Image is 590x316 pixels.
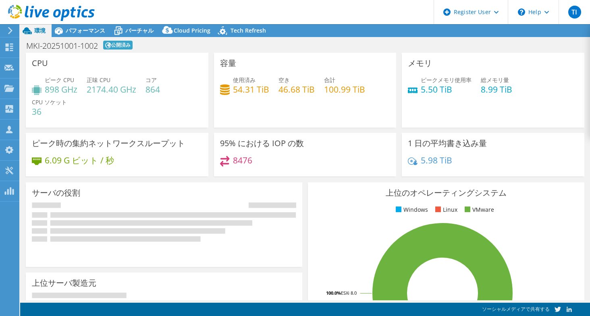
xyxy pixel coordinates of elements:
[32,98,67,106] span: CPU ソケット
[324,85,365,94] h4: 100.99 TiB
[482,306,550,312] span: ソーシャルメディアで共有する
[233,156,252,165] h4: 8476
[174,27,210,34] span: Cloud Pricing
[408,139,487,148] h3: 1 日の平均書き込み量
[87,85,136,94] h4: 2174.40 GHz
[103,41,133,50] span: 公開済み
[32,139,185,148] h3: ピーク時の集約ネットワークスループット
[394,205,428,214] li: Windows
[463,205,494,214] li: VMware
[278,85,315,94] h4: 46.68 TiB
[481,76,509,84] span: 総メモリ量
[220,59,236,68] h3: 容量
[32,188,80,197] h3: サーバの役割
[314,188,578,197] h3: 上位のオペレーティングシステム
[278,76,290,84] span: 空き
[220,139,304,148] h3: 95% における IOP の数
[421,85,472,94] h4: 5.50 TiB
[26,42,98,50] h1: MKI-20251001-1002
[231,27,266,34] span: Tech Refresh
[433,205,457,214] li: Linux
[568,6,581,19] span: TI
[233,85,269,94] h4: 54.31 TiB
[421,156,452,165] h4: 5.98 TiB
[32,59,48,68] h3: CPU
[45,156,114,165] h4: 6.09 G ビット / 秒
[421,76,472,84] span: ピークメモリ使用率
[87,76,110,84] span: 正味 CPU
[45,76,74,84] span: ピーク CPU
[233,76,256,84] span: 使用済み
[408,59,432,68] h3: メモリ
[145,76,157,84] span: コア
[341,290,357,296] tspan: ESXi 8.0
[34,27,46,34] span: 環境
[66,27,105,34] span: パフォーマンス
[125,27,154,34] span: バーチャル
[481,85,512,94] h4: 8.99 TiB
[145,85,160,94] h4: 864
[32,107,67,116] h4: 36
[45,85,77,94] h4: 898 GHz
[518,8,525,16] svg: \n
[324,76,335,84] span: 合計
[326,290,341,296] tspan: 100.0%
[32,279,96,287] h3: 上位サーバ製造元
